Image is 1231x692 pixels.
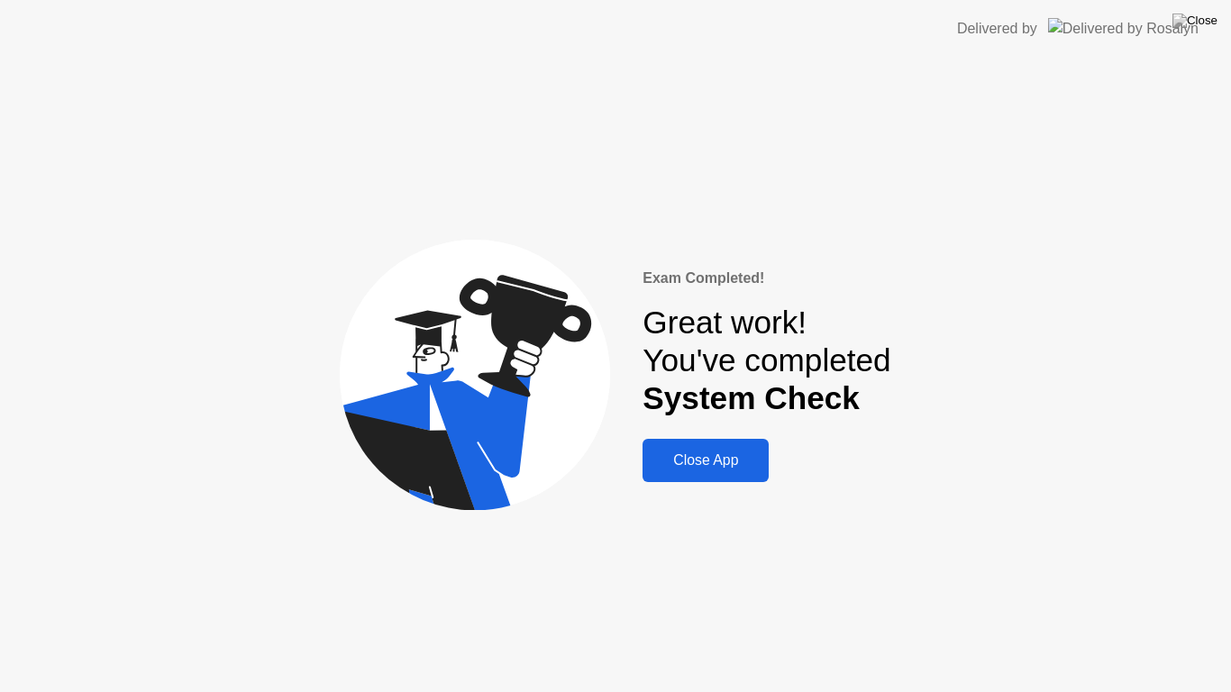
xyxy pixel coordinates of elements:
img: Close [1172,14,1217,28]
img: Delivered by Rosalyn [1048,18,1199,39]
div: Great work! You've completed [643,304,890,418]
div: Exam Completed! [643,268,890,289]
div: Close App [648,452,763,469]
b: System Check [643,380,860,415]
div: Delivered by [957,18,1037,40]
button: Close App [643,439,769,482]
